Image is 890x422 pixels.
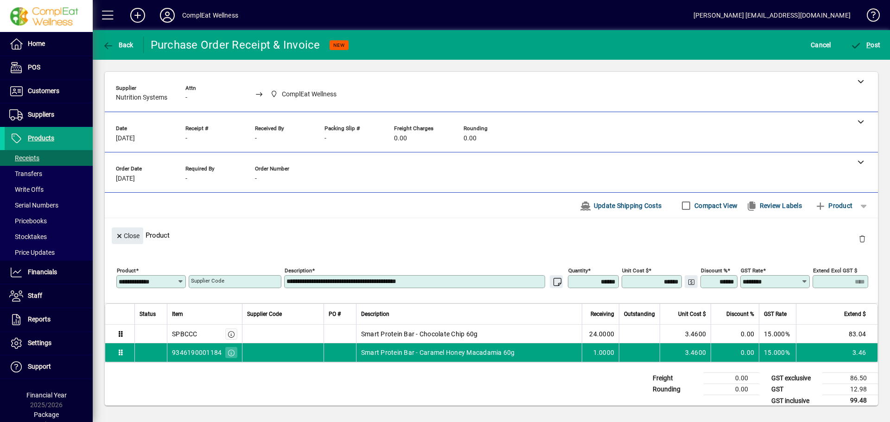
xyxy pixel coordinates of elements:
[28,315,51,323] span: Reports
[648,384,704,395] td: Rounding
[361,309,389,319] span: Description
[28,268,57,276] span: Financials
[591,309,614,319] span: Receiving
[860,2,878,32] a: Knowledge Base
[268,88,341,100] span: ComplEat Wellness
[685,275,698,288] button: Change Price Levels
[5,80,93,103] a: Customers
[9,249,55,256] span: Price Updates
[116,175,135,183] span: [DATE]
[172,348,222,357] div: 9346190001184
[28,87,59,94] span: Customers
[648,373,704,384] td: Freight
[693,201,737,210] label: Compact View
[185,94,187,101] span: -
[796,343,877,362] td: 3.46
[5,197,93,213] a: Serial Numbers
[678,309,706,319] span: Unit Cost $
[813,267,857,274] mat-label: Extend excl GST $
[93,37,144,53] app-page-header-button: Back
[5,308,93,331] a: Reports
[324,135,326,142] span: -
[5,182,93,197] a: Write Offs
[767,373,822,384] td: GST exclusive
[685,348,706,357] span: 3.4600
[117,267,136,274] mat-label: Product
[34,411,59,418] span: Package
[151,38,320,52] div: Purchase Order Receipt & Invoice
[848,37,883,53] button: Post
[255,135,257,142] span: -
[247,309,282,319] span: Supplier Code
[811,38,831,52] span: Cancel
[742,197,806,214] button: Review Labels
[5,103,93,126] a: Suppliers
[140,309,156,319] span: Status
[822,373,878,384] td: 86.50
[464,135,477,142] span: 0.00
[182,8,238,23] div: ComplEat Wellness
[5,213,93,229] a: Pricebooks
[741,267,763,274] mat-label: GST rate
[100,37,136,53] button: Back
[851,41,881,49] span: ost
[28,63,40,71] span: POS
[815,198,852,213] span: Product
[102,41,133,49] span: Back
[172,329,197,339] div: SPBCCC
[759,325,796,343] td: 15.000%
[9,217,47,225] span: Pricebooks
[116,135,135,142] span: [DATE]
[808,37,833,53] button: Cancel
[116,94,167,101] span: Nutrition Systems
[28,40,45,47] span: Home
[5,355,93,378] a: Support
[282,89,337,99] span: ComplEat Wellness
[5,332,93,355] a: Settings
[9,154,39,162] span: Receipts
[191,277,224,284] mat-label: Supplier Code
[685,329,706,339] span: 3.4600
[356,325,582,343] td: Smart Protein Bar - Chocolate Chip 60g
[109,231,146,239] app-page-header-button: Close
[580,198,661,213] span: Update Shipping Costs
[796,325,877,343] td: 83.04
[624,309,655,319] span: Outstanding
[746,198,802,213] span: Review Labels
[28,134,54,142] span: Products
[153,7,182,24] button: Profile
[356,343,582,362] td: Smart Protein Bar - Caramel Honey Macadamia 60g
[701,267,727,274] mat-label: Discount %
[767,395,822,407] td: GST inclusive
[704,373,759,384] td: 0.00
[333,42,345,48] span: NEW
[5,166,93,182] a: Transfers
[28,111,54,118] span: Suppliers
[5,150,93,166] a: Receipts
[9,233,47,240] span: Stocktakes
[112,227,143,244] button: Close
[866,41,871,49] span: P
[851,234,873,243] app-page-header-button: Delete
[28,339,51,346] span: Settings
[593,348,615,357] span: 1.0000
[822,384,878,395] td: 12.98
[105,218,878,252] div: Product
[822,395,878,407] td: 99.48
[5,284,93,308] a: Staff
[9,186,44,193] span: Write Offs
[589,329,614,339] span: 24.0000
[851,227,873,250] button: Delete
[185,175,187,183] span: -
[5,56,93,79] a: POS
[329,309,341,319] span: PO #
[9,170,42,177] span: Transfers
[185,135,187,142] span: -
[767,384,822,395] td: GST
[693,8,851,23] div: [PERSON_NAME] [EMAIL_ADDRESS][DOMAIN_NAME]
[622,267,648,274] mat-label: Unit Cost $
[9,202,58,209] span: Serial Numbers
[285,267,312,274] mat-label: Description
[711,325,759,343] td: 0.00
[123,7,153,24] button: Add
